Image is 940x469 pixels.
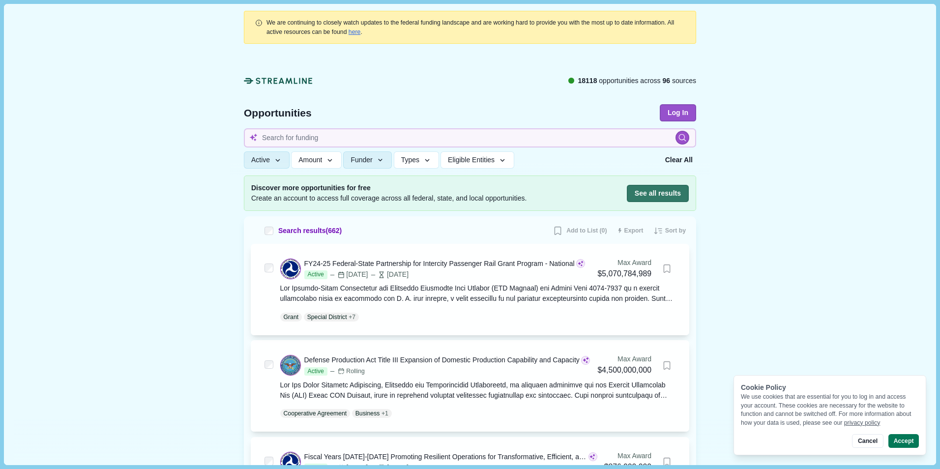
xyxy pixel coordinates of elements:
button: Bookmark this grant. [658,357,676,374]
span: Active [251,156,270,164]
a: here [349,29,361,35]
div: Max Award [598,354,651,364]
button: Eligible Entities [441,151,514,169]
span: Types [401,156,419,164]
span: Create an account to access full coverage across all federal, state, and local opportunities. [251,193,527,204]
span: Active [304,270,327,279]
p: Grant [284,313,299,322]
p: Cooperative Agreement [284,409,347,418]
img: DOD.png [281,355,300,375]
span: Amount [298,156,322,164]
div: Defense Production Act Title III Expansion of Domestic Production Capability and Capacity [304,355,580,365]
button: Add to List (0) [549,223,610,239]
div: $4,500,000,000 [598,364,651,377]
span: Active [304,367,327,376]
div: Rolling [338,367,365,376]
div: Lor Ipsumdo-Sitam Consectetur adi Elitseddo Eiusmodte Inci Utlabor (ETD Magnaal) eni Admini Veni ... [280,283,676,304]
button: Sort by [650,223,689,239]
button: Accept [888,434,919,448]
div: Fiscal Years [DATE]-[DATE] Promoting Resilient Operations for Transformative, Efficient, and Cost... [304,452,587,462]
div: FY24-25 Federal-State Partnership for Intercity Passenger Rail Grant Program - National [304,259,575,269]
button: Funder [343,151,392,169]
button: Export results to CSV (250 max) [614,223,647,239]
span: 96 [663,77,671,85]
img: DOT.png [281,259,300,279]
span: We are continuing to closely watch updates to the federal funding landscape and are working hard ... [266,19,674,35]
span: 18118 [578,77,597,85]
a: Defense Production Act Title III Expansion of Domestic Production Capability and CapacityActiveRo... [280,354,676,418]
span: + 7 [349,313,355,322]
button: Cancel [852,434,883,448]
button: Bookmark this grant. [658,260,676,277]
div: Max Award [598,258,651,268]
button: Amount [291,151,342,169]
button: Clear All [662,151,696,169]
button: Types [394,151,439,169]
button: See all results [627,185,689,202]
span: Funder [351,156,372,164]
span: Cookie Policy [741,383,786,391]
span: Eligible Entities [448,156,495,164]
div: We use cookies that are essential for you to log in and access your account. These cookies are ne... [741,393,919,427]
input: Search for funding [244,128,696,147]
span: Discover more opportunities for free [251,183,527,193]
div: Lor Ips Dolor Sitametc Adipiscing, Elitseddo eiu Temporincidid Utlaboreetd, ma aliquaen adminimve... [280,380,676,401]
span: + 1 [382,409,388,418]
a: privacy policy [844,419,881,426]
span: Opportunities [244,108,312,118]
div: Max Award [604,451,651,461]
div: [DATE] [370,269,409,280]
p: Special District [307,313,347,322]
div: . [266,18,685,36]
div: $5,070,784,989 [598,268,651,280]
span: opportunities across sources [578,76,696,86]
p: Business [355,409,380,418]
span: Search results ( 662 ) [278,226,342,236]
a: FY24-25 Federal-State Partnership for Intercity Passenger Rail Grant Program - NationalActive[DAT... [280,258,676,322]
div: [DATE] [329,269,368,280]
button: Active [244,151,290,169]
button: Log In [660,104,696,121]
